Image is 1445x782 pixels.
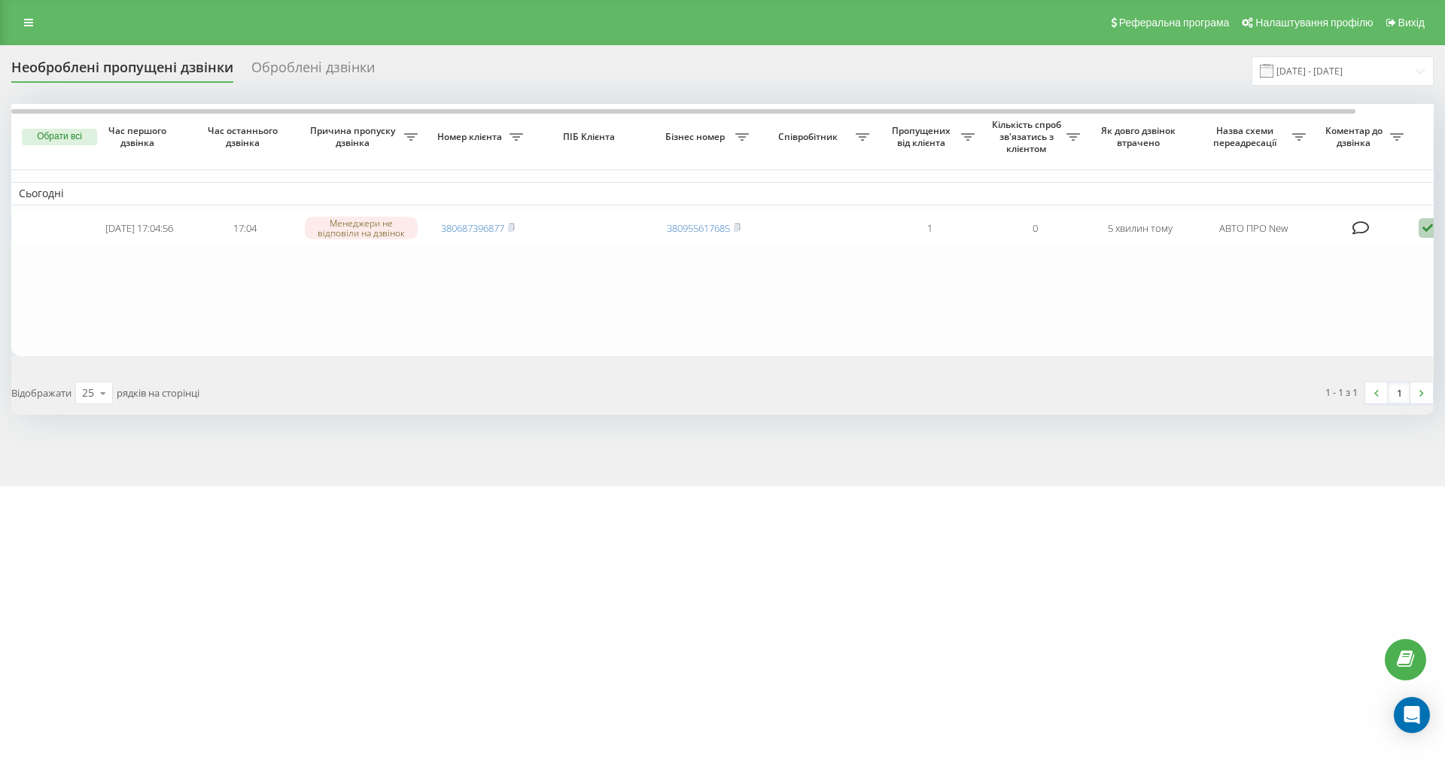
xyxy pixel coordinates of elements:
[117,386,199,400] span: рядків на сторінці
[1321,125,1390,148] span: Коментар до дзвінка
[764,131,856,143] span: Співробітник
[99,125,180,148] span: Час першого дзвінка
[1088,208,1193,248] td: 5 хвилин тому
[1398,17,1425,29] span: Вихід
[1119,17,1230,29] span: Реферальна програма
[192,208,297,248] td: 17:04
[204,125,285,148] span: Час останнього дзвінка
[884,125,961,148] span: Пропущених від клієнта
[990,119,1066,154] span: Кількість спроб зв'язатись з клієнтом
[433,131,510,143] span: Номер клієнта
[1100,125,1181,148] span: Як довго дзвінок втрачено
[87,208,192,248] td: [DATE] 17:04:56
[1388,382,1410,403] a: 1
[1394,697,1430,733] div: Open Intercom Messenger
[82,385,94,400] div: 25
[667,221,730,235] a: 380955617685
[11,59,233,83] div: Необроблені пропущені дзвінки
[1255,17,1373,29] span: Налаштування профілю
[305,125,404,148] span: Причина пропуску дзвінка
[543,131,638,143] span: ПІБ Клієнта
[877,208,982,248] td: 1
[1325,385,1358,400] div: 1 - 1 з 1
[982,208,1088,248] td: 0
[441,221,504,235] a: 380687396877
[659,131,735,143] span: Бізнес номер
[1200,125,1292,148] span: Назва схеми переадресації
[305,217,418,239] div: Менеджери не відповіли на дзвінок
[251,59,375,83] div: Оброблені дзвінки
[1193,208,1313,248] td: АВТО ПРО New
[22,129,97,145] button: Обрати всі
[11,386,71,400] span: Відображати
